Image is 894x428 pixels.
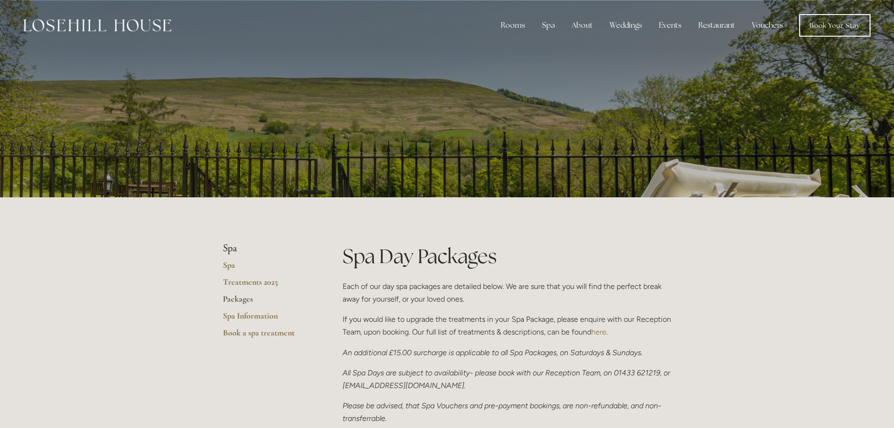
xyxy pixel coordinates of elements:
p: Each of our day spa packages are detailed below. We are sure that you will find the perfect break... [343,280,672,305]
div: Rooms [493,16,533,35]
h1: Spa Day Packages [343,242,672,270]
img: Losehill House [23,19,171,31]
div: Weddings [602,16,649,35]
a: Book a spa treatment [223,327,313,344]
a: Book Your Stay [799,14,871,37]
em: All Spa Days are subject to availability- please book with our Reception Team, on 01433 621219, o... [343,368,672,390]
a: Spa [223,260,313,277]
em: Please be advised, that Spa Vouchers and pre-payment bookings, are non-refundable, and non-transf... [343,401,661,423]
div: Spa [535,16,562,35]
a: Packages [223,294,313,311]
em: An additional £15.00 surcharge is applicable to all Spa Packages, on Saturdays & Sundays. [343,348,642,357]
div: About [564,16,600,35]
a: Vouchers [744,16,791,35]
div: Restaurant [691,16,742,35]
a: Spa Information [223,311,313,327]
li: Spa [223,242,313,255]
a: here [591,327,606,336]
div: Events [651,16,689,35]
p: If you would like to upgrade the treatments in your Spa Package, please enquire with our Receptio... [343,313,672,338]
a: Treatments 2025 [223,277,313,294]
